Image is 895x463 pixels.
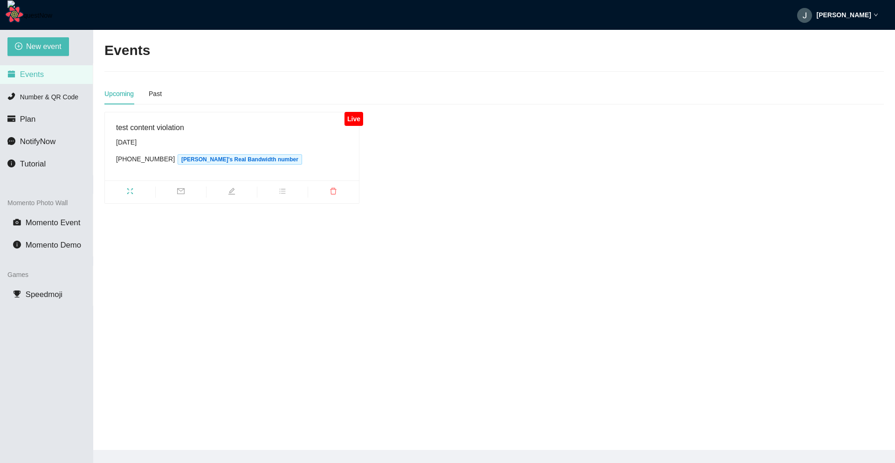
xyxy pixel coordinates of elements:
[308,187,359,198] span: delete
[13,218,21,226] span: camera
[26,41,62,52] span: New event
[344,112,363,126] div: Live
[797,8,812,23] img: ACg8ocK3gkUkjpe1c0IxWLUlv1TSlZ79iN_bDPixWr38nCtUbSolTQ=s96-c
[26,241,81,249] span: Momento Demo
[5,5,24,24] button: Open React Query Devtools
[26,290,62,299] span: Speedmoji
[7,70,15,78] span: calendar
[817,11,871,19] strong: [PERSON_NAME]
[20,137,55,146] span: NotifyNow
[116,154,348,165] div: [PHONE_NUMBER]
[7,137,15,145] span: message
[20,159,46,168] span: Tutorial
[13,241,21,249] span: info-circle
[13,290,21,298] span: trophy
[7,115,15,123] span: credit-card
[20,70,44,79] span: Events
[104,89,134,99] div: Upcoming
[116,122,348,133] div: test content violation
[20,93,78,101] span: Number & QR Code
[7,0,52,30] img: RequestNow
[26,218,81,227] span: Momento Event
[7,92,15,100] span: phone
[7,37,69,56] button: plus-circleNew event
[156,187,206,198] span: mail
[105,187,155,198] span: fullscreen
[207,187,257,198] span: edit
[257,187,308,198] span: bars
[20,115,36,124] span: Plan
[874,13,878,17] span: down
[104,41,150,60] h2: Events
[178,154,302,165] span: [PERSON_NAME]'s Real Bandwidth number
[7,159,15,167] span: info-circle
[149,89,162,99] div: Past
[15,42,22,51] span: plus-circle
[116,137,348,147] div: [DATE]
